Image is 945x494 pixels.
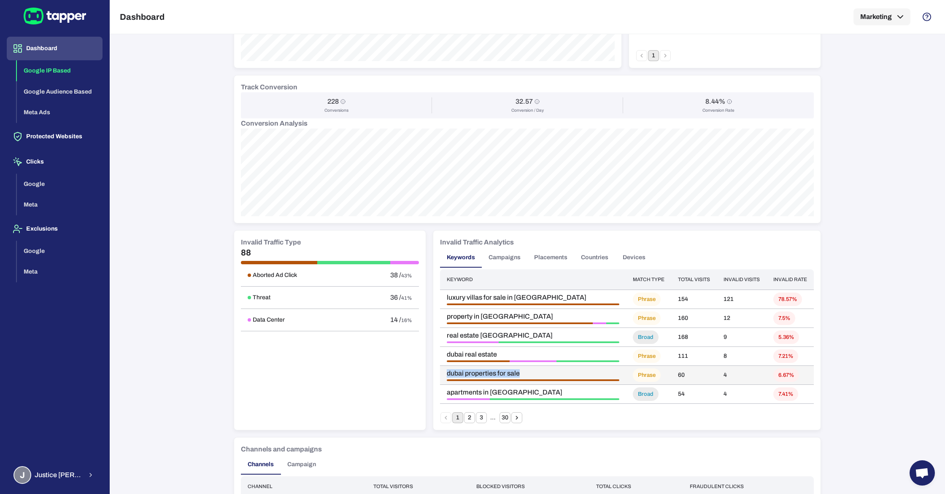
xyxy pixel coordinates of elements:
td: 4 [717,385,767,404]
span: 6.67% [773,372,799,379]
a: Meta Ads [17,108,103,115]
td: 12 [717,309,767,328]
span: property in [GEOGRAPHIC_DATA] [447,312,619,321]
div: Data Center • 3 [510,360,557,362]
td: 111 [671,347,717,366]
button: Dashboard [7,37,103,60]
button: Meta [17,261,103,282]
td: 54 [671,385,717,404]
h6: 8.44% [705,97,725,106]
span: Broad [633,334,659,341]
button: Meta [17,194,103,215]
span: apartments in [GEOGRAPHIC_DATA] [447,388,619,397]
button: Google IP Based [17,60,103,81]
button: Channels [241,454,281,475]
span: dubai real estate [447,350,619,359]
div: Data Center • 1 [447,398,490,400]
div: Threat • 1 [606,322,619,324]
span: Conversion Rate [702,107,734,113]
button: page 1 [648,50,659,61]
button: Placements [527,247,574,268]
span: Conversion / Day [511,107,544,113]
div: Aborted Ad Click • 11 [447,322,593,324]
div: Threat • 4 [556,360,619,362]
a: Exclusions [7,225,103,232]
span: 14 / [390,316,401,323]
button: Go to page 2 [464,412,475,423]
span: 78.57% [773,296,802,303]
span: 36 / [390,294,401,301]
button: Go to next page [511,412,522,423]
span: 5.36% [773,334,799,341]
span: Phrase [633,353,661,360]
td: 8 [717,347,767,366]
th: Invalid rate [767,269,814,290]
th: Match type [626,269,671,290]
h5: Dashboard [120,12,165,22]
td: 168 [671,328,717,347]
h5: 88 [241,247,419,258]
button: Campaigns [482,247,527,268]
td: 9 [717,328,767,347]
th: Invalid visits [717,269,767,290]
h6: Invalid Traffic Analytics [440,237,514,247]
td: 4 [717,366,767,385]
h6: Track Conversion [241,82,297,92]
a: Meta [17,268,103,275]
button: Protected Websites [7,125,103,148]
button: Google Audience Based [17,81,103,102]
span: 7.5% [773,315,795,322]
div: Aborted Ad Click • 4 [447,379,619,381]
span: 16% [401,317,412,323]
h6: Conversion Analysis [241,118,814,129]
a: Dashboard [7,44,103,51]
button: Devices [615,247,653,268]
a: Google IP Based [17,67,103,74]
div: Threat • 7 [499,341,619,343]
button: Marketing [853,8,910,25]
span: Broad [633,391,659,398]
div: Open chat [910,460,935,486]
button: Go to page 3 [476,412,487,423]
th: Total visits [671,269,717,290]
nav: pagination navigation [636,50,671,61]
div: Threat • 3 [490,398,619,400]
a: Google [17,180,103,187]
span: 38 / [390,271,401,279]
button: Google [17,174,103,195]
h6: Channels and campaigns [241,444,322,454]
button: page 1 [452,412,463,423]
div: Data Center • 3 [447,341,499,343]
svg: Conversion / Day [535,99,540,104]
h6: Data Center [253,316,285,324]
button: Countries [574,247,615,268]
span: Justice [PERSON_NAME] [35,471,82,479]
h6: Aborted Ad Click [253,271,297,279]
span: 41% [401,295,412,301]
td: 160 [671,309,717,328]
span: 43% [401,273,412,279]
button: Keywords [440,247,482,268]
span: dubai properties for sale [447,369,619,378]
div: … [488,414,499,422]
button: JJustice [PERSON_NAME] [7,463,103,487]
a: Google [17,247,103,254]
h6: 228 [327,97,339,106]
div: J [13,466,31,484]
a: Google Audience Based [17,87,103,94]
h6: 32.57 [516,97,533,106]
td: 60 [671,366,717,385]
td: 121 [717,290,767,309]
h6: Threat [253,294,270,301]
span: 7.21% [773,353,798,360]
th: Keyword [440,269,626,290]
nav: pagination navigation [440,412,523,423]
button: Go to page 30 [499,412,510,423]
span: real estate [GEOGRAPHIC_DATA] [447,331,619,340]
button: Exclusions [7,217,103,241]
span: Phrase [633,296,661,303]
button: Clicks [7,150,103,174]
span: 7.41% [773,391,798,398]
svg: Conversion Rate [727,99,732,104]
h6: Invalid Traffic Type [241,237,301,247]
